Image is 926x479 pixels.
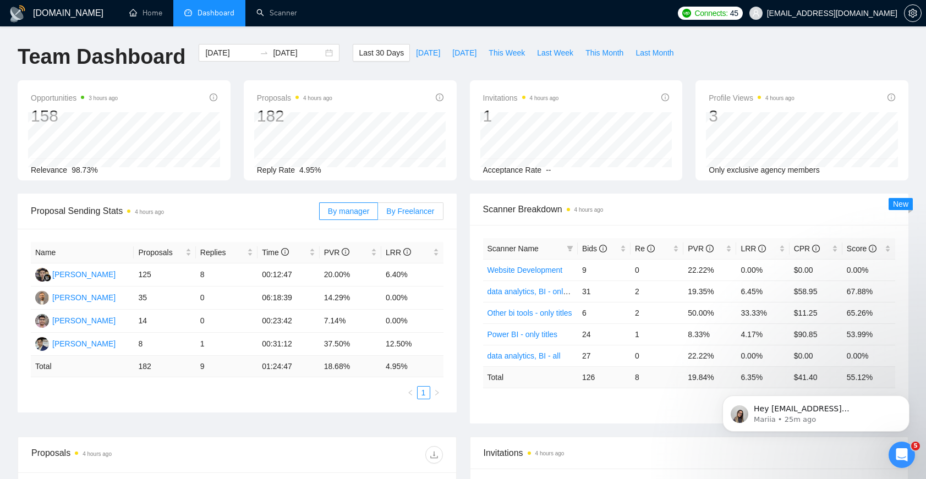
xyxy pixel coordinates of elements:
[381,287,443,310] td: 0.00%
[436,93,443,101] span: info-circle
[709,106,795,126] div: 3
[452,47,476,59] span: [DATE]
[256,8,297,18] a: searchScanner
[683,280,736,302] td: 19.35%
[324,248,350,257] span: PVR
[404,386,417,399] li: Previous Page
[736,302,789,323] td: 33.33%
[578,280,631,302] td: 31
[893,200,908,208] span: New
[257,106,332,126] div: 182
[328,207,369,216] span: By manager
[790,280,842,302] td: $58.95
[35,316,116,324] a: MS[PERSON_NAME]
[683,366,736,388] td: 19.84 %
[257,166,295,174] span: Reply Rate
[430,386,443,399] button: right
[257,333,319,356] td: 00:31:12
[418,387,430,399] a: 1
[31,446,237,464] div: Proposals
[483,44,531,62] button: This Week
[320,356,381,377] td: 18.68 %
[487,309,572,317] a: Other bi tools - only titles
[487,330,558,339] a: Power BI - only titles
[386,248,411,257] span: LRR
[487,287,585,296] a: data analytics, BI - only titles
[487,244,539,253] span: Scanner Name
[567,245,573,252] span: filter
[52,315,116,327] div: [PERSON_NAME]
[31,356,134,377] td: Total
[752,9,760,17] span: user
[629,44,680,62] button: Last Month
[790,302,842,323] td: $11.25
[483,366,578,388] td: Total
[260,48,269,57] span: swap-right
[299,166,321,174] span: 4.95%
[35,337,49,351] img: AU
[694,7,727,19] span: Connects:
[579,44,629,62] button: This Month
[842,280,895,302] td: 67.88%
[489,47,525,59] span: This Week
[842,366,895,388] td: 55.12 %
[631,259,683,280] td: 0
[35,293,116,301] a: SK[PERSON_NAME]
[257,263,319,287] td: 00:12:47
[631,345,683,366] td: 0
[904,9,922,18] a: setting
[35,291,49,305] img: SK
[483,106,559,126] div: 1
[790,366,842,388] td: $ 41.40
[578,259,631,280] td: 9
[31,91,118,104] span: Opportunities
[134,263,195,287] td: 125
[578,302,631,323] td: 6
[582,244,607,253] span: Bids
[487,266,563,274] a: Website Development
[184,9,192,16] span: dashboard
[196,242,257,263] th: Replies
[635,47,673,59] span: Last Month
[410,44,446,62] button: [DATE]
[790,323,842,345] td: $90.85
[483,91,559,104] span: Invitations
[578,323,631,345] td: 24
[794,244,820,253] span: CPR
[43,274,51,282] img: gigradar-bm.png
[483,202,896,216] span: Scanner Breakdown
[52,268,116,280] div: [PERSON_NAME]
[578,345,631,366] td: 27
[381,356,443,377] td: 4.95 %
[790,259,842,280] td: $0.00
[52,338,116,350] div: [PERSON_NAME]
[631,323,683,345] td: 1
[257,356,319,377] td: 01:24:47
[736,280,789,302] td: 6.45%
[353,44,410,62] button: Last 30 Days
[842,259,895,280] td: 0.00%
[426,450,442,459] span: download
[842,345,895,366] td: 0.00%
[417,386,430,399] li: 1
[578,366,631,388] td: 126
[31,242,134,263] th: Name
[18,44,185,70] h1: Team Dashboard
[257,287,319,310] td: 06:18:39
[631,366,683,388] td: 8
[842,302,895,323] td: 65.26%
[381,333,443,356] td: 12.50%
[842,323,895,345] td: 53.99%
[416,47,440,59] span: [DATE]
[134,356,195,377] td: 182
[565,240,576,257] span: filter
[257,310,319,333] td: 00:23:42
[530,95,559,101] time: 4 hours ago
[730,7,738,19] span: 45
[281,248,289,256] span: info-circle
[661,93,669,101] span: info-circle
[35,268,49,282] img: IA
